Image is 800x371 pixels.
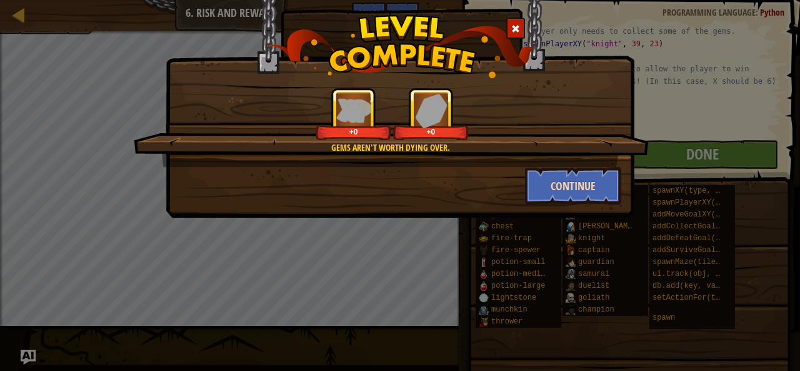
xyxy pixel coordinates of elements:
button: Continue [525,167,622,205]
div: Gems aren't worth dying over. [193,141,587,154]
div: +0 [396,127,466,136]
img: reward_icon_xp.png [336,98,371,123]
img: reward_icon_gems.png [415,93,447,128]
img: level_complete.png [266,15,534,78]
div: +0 [318,127,389,136]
